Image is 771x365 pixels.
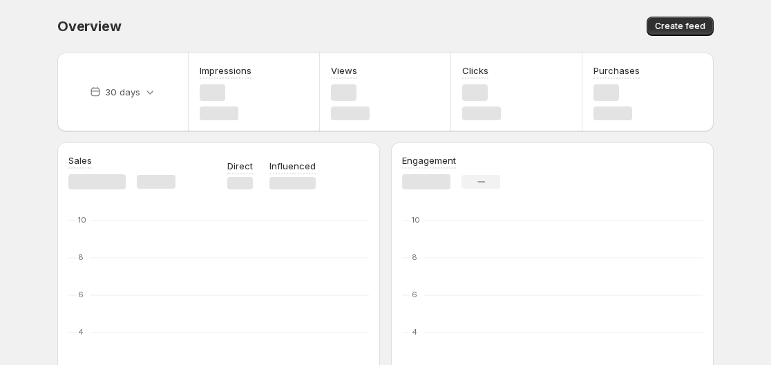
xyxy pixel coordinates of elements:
text: 8 [78,252,84,262]
p: Influenced [269,159,316,173]
span: Create feed [655,21,705,32]
text: 8 [412,252,417,262]
text: 10 [412,215,420,225]
text: 6 [78,290,84,299]
h3: Impressions [200,64,251,77]
text: 6 [412,290,417,299]
text: 4 [412,327,417,337]
p: 30 days [105,85,140,99]
h3: Views [331,64,357,77]
h3: Sales [68,153,92,167]
h3: Engagement [402,153,456,167]
button: Create feed [647,17,714,36]
h3: Clicks [462,64,488,77]
text: 10 [78,215,86,225]
h3: Purchases [593,64,640,77]
span: Overview [57,18,121,35]
text: 4 [78,327,84,337]
p: Direct [227,159,253,173]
